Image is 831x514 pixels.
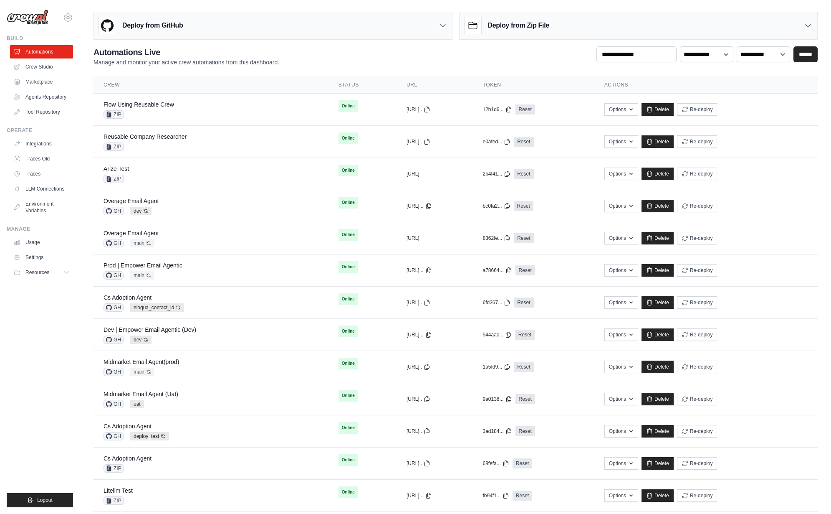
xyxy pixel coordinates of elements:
a: Marketplace [10,75,73,89]
button: 68fefa... [482,460,509,467]
span: main [130,271,154,280]
a: Delete [642,296,674,309]
a: Reset [514,201,533,211]
a: LLM Connections [10,182,73,196]
button: Resources [10,266,73,279]
a: Delete [642,168,674,180]
button: 2b4f41... [482,170,510,177]
span: dev [130,336,152,344]
span: Online [338,229,358,241]
button: a78664... [482,267,512,274]
span: Logout [37,497,53,504]
button: 3ad184... [482,428,512,435]
button: Options [604,168,638,180]
button: Re-deploy [677,393,717,405]
a: Delete [642,489,674,502]
button: Options [604,296,638,309]
a: Environment Variables [10,197,73,217]
th: Token [472,76,594,94]
a: Reset [515,265,535,275]
span: Online [338,132,358,144]
a: Reset [514,137,533,147]
div: Manage [7,226,73,232]
a: Crew Studio [10,60,73,74]
span: ZIP [104,496,124,505]
a: Tool Repository [10,105,73,119]
button: Logout [7,493,73,507]
button: Options [604,489,638,502]
span: Online [338,261,358,273]
span: Online [338,454,358,466]
a: Delete [642,232,674,244]
a: Automations [10,45,73,59]
div: Operate [7,127,73,134]
a: Delete [642,328,674,341]
a: Reset [514,169,533,179]
a: Reset [514,362,533,372]
a: Delete [642,361,674,373]
button: Options [604,425,638,438]
a: Reset [515,394,535,404]
span: GH [104,207,124,215]
button: Re-deploy [677,361,717,373]
button: Options [604,232,638,244]
button: Re-deploy [677,264,717,277]
button: Options [604,393,638,405]
span: ZIP [104,110,124,119]
a: Delete [642,200,674,212]
span: Online [338,422,358,434]
button: 8362fe... [482,235,510,242]
span: ZIP [104,464,124,473]
a: Reset [513,458,532,468]
span: Online [338,486,358,498]
span: eloqua_contact_id [130,303,184,312]
img: Logo [7,10,48,25]
button: Re-deploy [677,232,717,244]
button: Options [604,264,638,277]
span: Online [338,197,358,209]
span: GH [104,336,124,344]
a: Settings [10,251,73,264]
button: Re-deploy [677,457,717,470]
h3: Deploy from GitHub [122,20,183,31]
a: Traces [10,167,73,181]
button: fb94f1... [482,492,509,499]
span: Resources [25,269,49,276]
span: main [130,368,154,376]
a: Overage Email Agent [104,230,159,237]
a: Litellm Test [104,487,133,494]
button: Options [604,361,638,373]
button: 6fd367... [482,299,510,306]
a: Agents Repository [10,90,73,104]
button: e0afed... [482,138,510,145]
a: Traces Old [10,152,73,165]
a: Dev | Empower Email Agentic (Dev) [104,326,196,333]
a: Delete [642,425,674,438]
span: Online [338,358,358,369]
a: Delete [642,264,674,277]
a: Cs Adoption Agent [104,455,152,462]
th: Actions [594,76,818,94]
a: Delete [642,457,674,470]
a: Reset [514,298,533,308]
span: dev [130,207,152,215]
p: Manage and monitor your active crew automations from this dashboard. [93,58,279,66]
span: uat [130,400,144,408]
button: bc0fa2... [482,203,510,209]
div: Build [7,35,73,42]
button: Re-deploy [677,296,717,309]
span: GH [104,368,124,376]
button: Options [604,135,638,148]
a: Reset [513,491,532,501]
span: GH [104,239,124,247]
button: Options [604,457,638,470]
button: Re-deploy [677,168,717,180]
button: 544aac... [482,331,511,338]
span: GH [104,432,124,440]
button: Re-deploy [677,425,717,438]
a: Usage [10,236,73,249]
a: Integrations [10,137,73,150]
th: Crew [93,76,328,94]
span: Online [338,390,358,402]
button: Re-deploy [677,489,717,502]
